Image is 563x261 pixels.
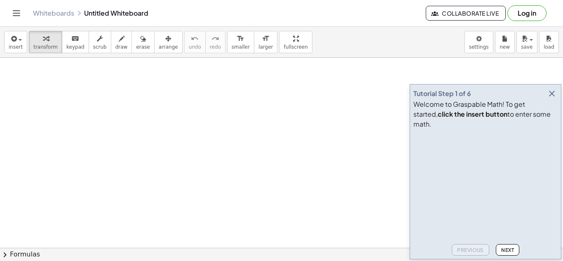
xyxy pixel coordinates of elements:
[254,31,277,53] button: format_sizelarger
[89,31,111,53] button: scrub
[521,44,533,50] span: save
[232,44,250,50] span: smaller
[500,44,510,50] span: new
[9,44,23,50] span: insert
[464,31,493,53] button: settings
[258,44,273,50] span: larger
[279,31,312,53] button: fullscreen
[210,44,221,50] span: redo
[29,31,62,53] button: transform
[4,31,27,53] button: insert
[205,31,225,53] button: redoredo
[93,44,107,50] span: scrub
[284,44,307,50] span: fullscreen
[184,31,206,53] button: undoundo
[496,244,519,256] button: Next
[413,89,471,99] div: Tutorial Step 1 of 6
[191,34,199,44] i: undo
[227,31,254,53] button: format_sizesmaller
[501,247,514,253] span: Next
[115,44,128,50] span: draw
[136,44,150,50] span: erase
[159,44,178,50] span: arrange
[62,31,89,53] button: keyboardkeypad
[131,31,154,53] button: erase
[507,5,547,21] button: Log in
[33,9,74,17] a: Whiteboards
[433,9,499,17] span: Collaborate Live
[189,44,201,50] span: undo
[495,31,515,53] button: new
[154,31,183,53] button: arrange
[516,31,537,53] button: save
[413,99,558,129] div: Welcome to Graspable Math! To get started, to enter some math.
[237,34,244,44] i: format_size
[469,44,489,50] span: settings
[211,34,219,44] i: redo
[10,7,23,20] button: Toggle navigation
[426,6,506,21] button: Collaborate Live
[71,34,79,44] i: keyboard
[111,31,132,53] button: draw
[262,34,270,44] i: format_size
[438,110,507,118] b: click the insert button
[33,44,58,50] span: transform
[539,31,559,53] button: load
[544,44,554,50] span: load
[66,44,84,50] span: keypad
